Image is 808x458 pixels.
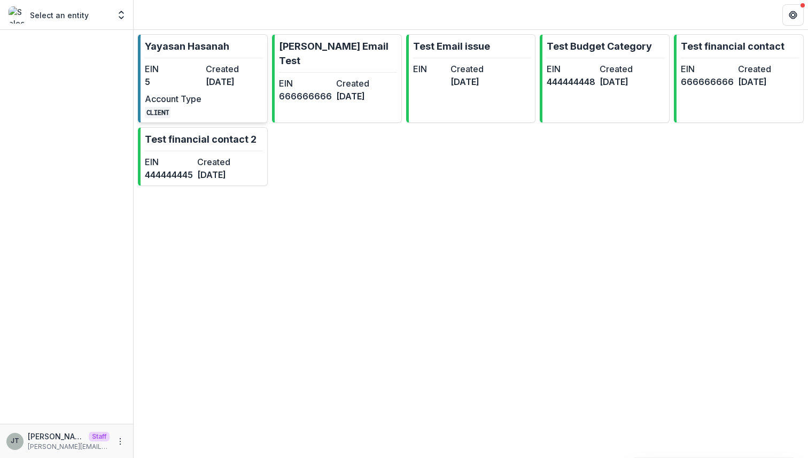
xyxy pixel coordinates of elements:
[197,168,245,181] dd: [DATE]
[738,75,791,88] dd: [DATE]
[145,75,201,88] dd: 5
[782,4,804,26] button: Get Help
[413,63,446,75] dt: EIN
[738,63,791,75] dt: Created
[30,10,89,21] p: Select an entity
[145,168,193,181] dd: 444444445
[145,92,201,105] dt: Account Type
[145,156,193,168] dt: EIN
[9,6,26,24] img: Select an entity
[674,34,804,123] a: Test financial contactEIN666666666Created[DATE]
[138,127,268,186] a: Test financial contact 2EIN444444445Created[DATE]
[28,431,84,442] p: [PERSON_NAME]
[206,63,262,75] dt: Created
[138,34,268,123] a: Yayasan HasanahEIN5Created[DATE]Account TypeCLIENT
[540,34,670,123] a: Test Budget CategoryEIN444444448Created[DATE]
[406,34,536,123] a: Test Email issueEINCreated[DATE]
[681,75,734,88] dd: 666666666
[28,442,110,452] p: [PERSON_NAME][EMAIL_ADDRESS][DOMAIN_NAME]
[279,77,332,90] dt: EIN
[450,63,484,75] dt: Created
[547,39,652,53] p: Test Budget Category
[197,156,245,168] dt: Created
[279,39,397,68] p: [PERSON_NAME] Email Test
[681,63,734,75] dt: EIN
[600,75,648,88] dd: [DATE]
[11,438,19,445] div: Joyce N Temelio
[89,432,110,441] p: Staff
[279,90,332,103] dd: 666666666
[547,63,595,75] dt: EIN
[206,75,262,88] dd: [DATE]
[272,34,402,123] a: [PERSON_NAME] Email TestEIN666666666Created[DATE]
[114,435,127,448] button: More
[145,107,170,118] code: CLIENT
[681,39,784,53] p: Test financial contact
[600,63,648,75] dt: Created
[547,75,595,88] dd: 444444448
[336,90,389,103] dd: [DATE]
[145,39,229,53] p: Yayasan Hasanah
[114,4,129,26] button: Open entity switcher
[450,75,484,88] dd: [DATE]
[145,63,201,75] dt: EIN
[413,39,490,53] p: Test Email issue
[145,132,257,146] p: Test financial contact 2
[336,77,389,90] dt: Created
